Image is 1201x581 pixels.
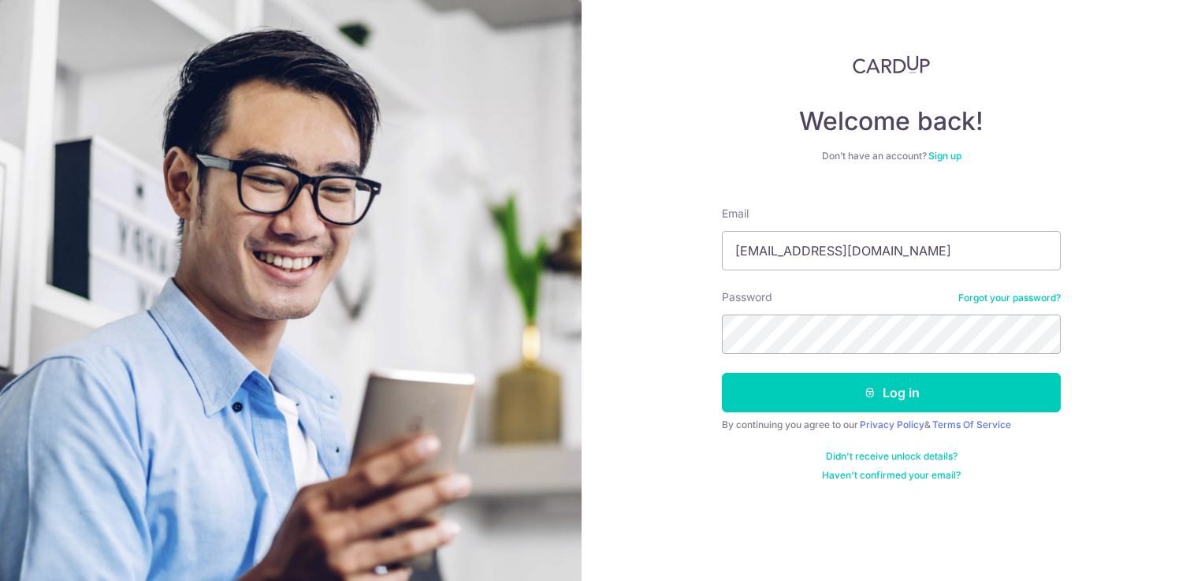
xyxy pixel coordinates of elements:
input: Enter your Email [722,231,1061,270]
label: Password [722,289,772,305]
div: Don’t have an account? [722,150,1061,162]
label: Email [722,206,749,222]
h4: Welcome back! [722,106,1061,137]
a: Haven't confirmed your email? [822,469,961,482]
a: Privacy Policy [860,419,924,430]
a: Didn't receive unlock details? [826,450,957,463]
a: Forgot your password? [958,292,1061,304]
a: Sign up [928,150,961,162]
img: CardUp Logo [853,55,930,74]
a: Terms Of Service [932,419,1011,430]
div: By continuing you agree to our & [722,419,1061,431]
button: Log in [722,373,1061,412]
